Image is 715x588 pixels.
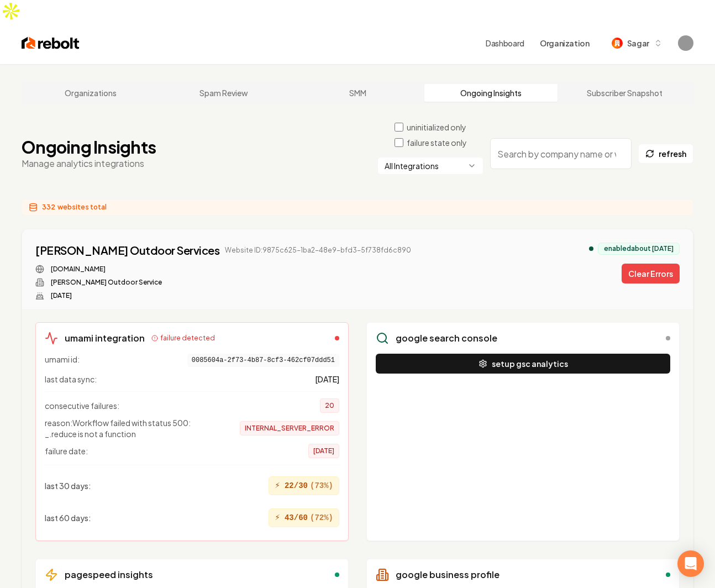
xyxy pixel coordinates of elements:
div: enabled [335,573,339,577]
div: 43/60 [269,508,339,527]
input: Search by company name or website ID [490,138,632,169]
span: [DATE] [308,444,339,458]
img: Sagar [612,38,623,49]
span: ( 72 %) [310,512,333,523]
span: last data sync: [45,374,97,385]
div: 22/30 [269,476,339,495]
button: Organization [533,33,596,53]
a: Spam Review [157,84,291,102]
span: ( 73 %) [310,480,333,491]
span: Website ID: 9875c625-1ba2-48e9-bfd3-5f738fd6c890 [225,246,411,255]
button: refresh [638,144,693,164]
span: failure detected [160,334,215,343]
button: setup gsc analytics [376,354,670,374]
div: enabled [666,573,670,577]
a: Subscriber Snapshot [558,84,691,102]
span: reason: Workflow failed with status 500: _.reduce is not a function [45,417,222,439]
a: Organizations [24,84,157,102]
span: Sagar [627,38,649,49]
button: Open user button [678,35,693,51]
div: Website [35,265,411,274]
span: umami id: [45,354,80,367]
label: uninitialized only [407,122,466,133]
span: last 60 days : [45,512,91,523]
h3: umami integration [65,332,145,345]
span: ⚡ [275,511,280,524]
span: 20 [320,398,339,413]
span: 0085604a-2f73-4b87-8cf3-462cf07ddd51 [187,354,339,367]
span: websites total [57,203,107,212]
a: [PERSON_NAME] Outdoor Services [35,243,219,258]
a: SMM [291,84,424,102]
label: failure state only [407,137,467,148]
span: last 30 days : [45,480,91,491]
h1: Ongoing Insights [22,137,156,157]
button: Clear Errors [622,264,680,283]
div: analytics enabled [589,246,593,251]
div: Open Intercom Messenger [677,550,704,577]
span: consecutive failures: [45,400,119,411]
span: ⚡ [275,479,280,492]
span: failure date: [45,445,88,456]
h3: pagespeed insights [65,568,153,581]
p: Manage analytics integrations [22,157,156,170]
img: Sagar Soni [678,35,693,51]
img: Rebolt Logo [22,35,80,51]
a: Ongoing Insights [424,84,558,102]
div: enabled about [DATE] [598,243,680,255]
span: INTERNAL_SERVER_ERROR [240,421,339,435]
a: Dashboard [486,38,524,49]
h3: google business profile [396,568,500,581]
div: disabled [666,336,670,340]
div: failed [335,336,339,340]
span: [DATE] [315,374,339,385]
h3: google search console [396,332,497,345]
a: [DOMAIN_NAME] [51,265,106,274]
span: 332 [42,203,55,212]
